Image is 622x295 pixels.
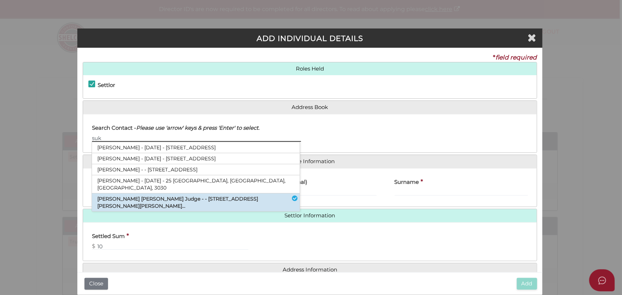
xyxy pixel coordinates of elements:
li: [PERSON_NAME] - [DATE] - [STREET_ADDRESS] [92,142,300,153]
h4: Search Contact - [92,125,259,131]
button: Open asap [589,269,615,291]
button: Close [84,278,108,290]
a: Settlor Information [88,213,531,219]
i: Please use 'arrow' keys & press 'Enter' to select. [136,124,259,131]
a: Address Information [88,267,531,273]
button: Add [517,278,537,290]
h4: Surname [395,179,419,185]
h4: Settled Sum [92,233,125,239]
a: Name Information [88,159,531,165]
input: Search Addressbook [92,134,301,142]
